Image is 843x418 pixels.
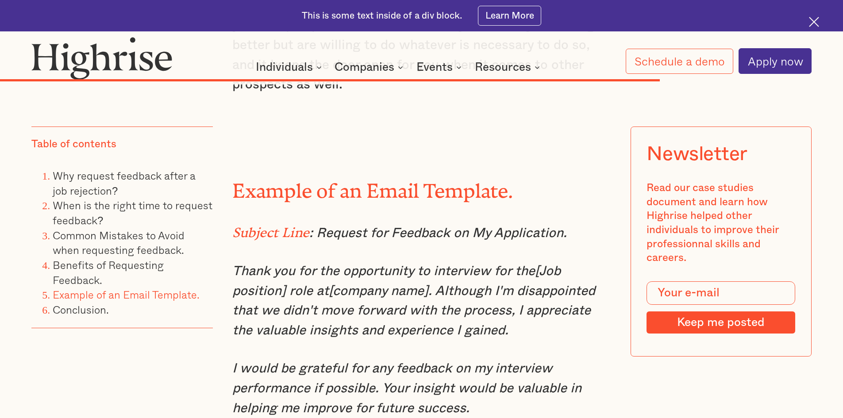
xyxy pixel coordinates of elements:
[232,225,310,234] em: Subject Line
[256,62,313,73] div: Individuals
[416,62,464,73] div: Events
[647,181,795,265] div: Read our case studies document and learn how Highrise helped other individuals to improve their p...
[739,48,812,74] a: Apply now
[232,175,611,198] h2: Example of an Email Template.
[335,62,394,73] div: Companies
[647,281,795,334] form: Modal Form
[309,226,567,240] em: : Request for Feedback on My Application.
[53,257,164,288] a: Benefits of Requesting Feedback.
[31,37,172,79] img: Highrise logo
[475,62,543,73] div: Resources
[416,62,453,73] div: Events
[647,142,747,165] div: Newsletter
[53,301,109,318] a: Conclusion.
[53,167,196,199] a: Why request feedback after a job rejection?
[626,49,734,74] a: Schedule a demo
[53,227,185,258] a: Common Mistakes to Avoid when requesting feedback.
[335,62,406,73] div: Companies
[647,311,795,334] input: Keep me posted
[809,17,819,27] img: Cross icon
[475,62,531,73] div: Resources
[478,6,541,26] a: Learn More
[256,62,324,73] div: Individuals
[302,10,462,22] div: This is some text inside of a div block.
[232,362,581,414] em: I would be grateful for any feedback on my interview performance if possible. Your insight would ...
[232,265,595,337] em: Thank you for the opportunity to interview for the[Job position] role at[company name]. Although ...
[53,197,212,228] a: When is the right time to request feedback?
[53,286,200,303] a: Example of an Email Template.
[232,113,611,133] p: ‍
[31,138,116,152] div: Table of contents
[647,281,795,305] input: Your e-mail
